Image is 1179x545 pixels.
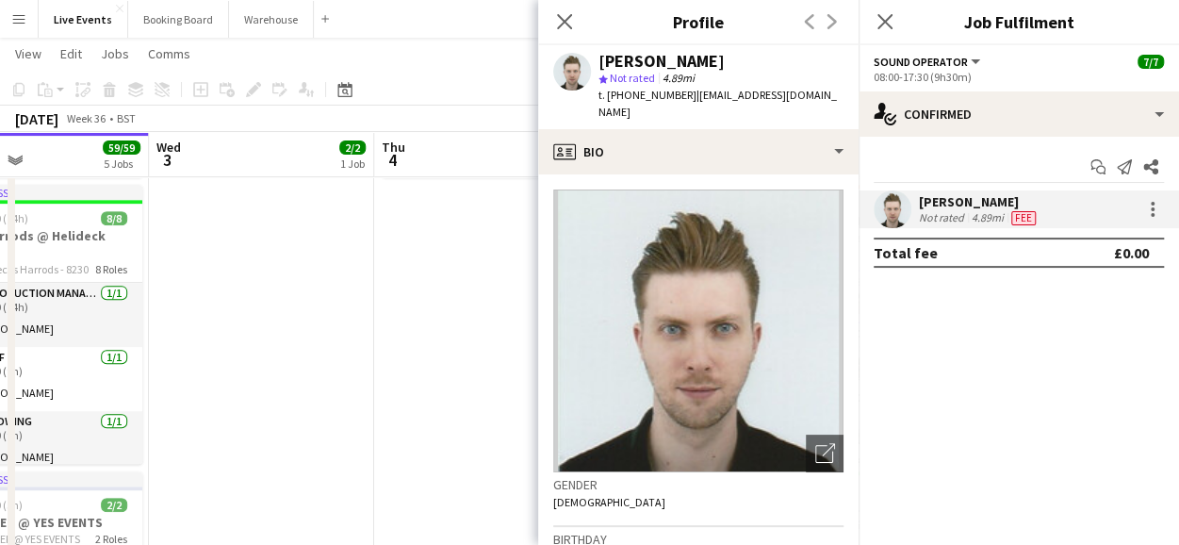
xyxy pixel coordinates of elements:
[1007,210,1040,225] div: Crew has different fees then in role
[103,140,140,155] span: 59/59
[128,1,229,38] button: Booking Board
[874,70,1164,84] div: 08:00-17:30 (9h30m)
[8,41,49,66] a: View
[101,45,129,62] span: Jobs
[859,91,1179,137] div: Confirmed
[538,129,859,174] div: Bio
[859,9,1179,34] h3: Job Fulfilment
[93,41,137,66] a: Jobs
[919,193,1040,210] div: [PERSON_NAME]
[379,149,405,171] span: 4
[15,45,41,62] span: View
[598,53,725,70] div: [PERSON_NAME]
[553,495,665,509] span: [DEMOGRAPHIC_DATA]
[382,139,405,156] span: Thu
[101,498,127,512] span: 2/2
[538,9,859,34] h3: Profile
[919,210,968,225] div: Not rated
[53,41,90,66] a: Edit
[95,262,127,276] span: 8 Roles
[1114,243,1149,262] div: £0.00
[598,88,696,102] span: t. [PHONE_NUMBER]
[39,1,128,38] button: Live Events
[968,210,1007,225] div: 4.89mi
[101,211,127,225] span: 8/8
[874,55,968,69] span: Sound Operator
[553,190,843,472] img: Crew avatar or photo
[1011,211,1036,225] span: Fee
[156,139,181,156] span: Wed
[62,111,109,125] span: Week 36
[60,45,82,62] span: Edit
[140,41,198,66] a: Comms
[1138,55,1164,69] span: 7/7
[610,71,655,85] span: Not rated
[154,149,181,171] span: 3
[15,109,58,128] div: [DATE]
[806,435,843,472] div: Open photos pop-in
[553,476,843,493] h3: Gender
[339,140,366,155] span: 2/2
[874,243,938,262] div: Total fee
[229,1,314,38] button: Warehouse
[104,157,139,171] div: 5 Jobs
[659,71,698,85] span: 4.89mi
[148,45,190,62] span: Comms
[598,88,837,119] span: | [EMAIL_ADDRESS][DOMAIN_NAME]
[117,111,136,125] div: BST
[874,55,983,69] button: Sound Operator
[340,157,365,171] div: 1 Job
